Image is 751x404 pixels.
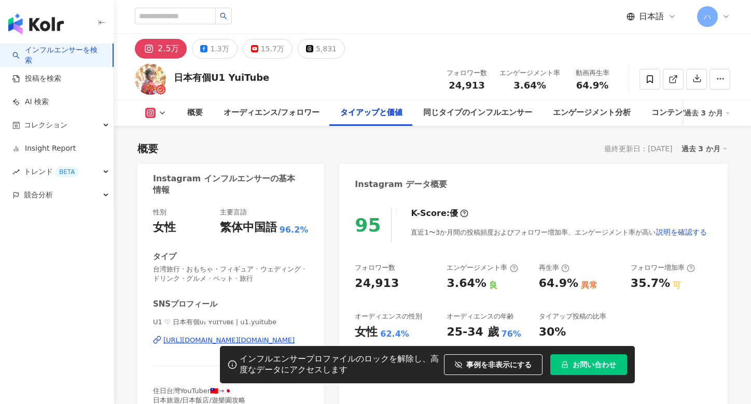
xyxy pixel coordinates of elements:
[631,276,670,292] div: 35.7%
[631,263,695,272] div: フォロワー増加率
[444,354,543,375] button: 事例を非表示にする
[561,361,568,368] span: lock
[553,107,631,119] div: エンゲージメント分析
[489,280,497,291] div: 良
[174,71,269,84] div: 日本有個U1 YuiTube
[355,179,447,190] div: Instagram データ概要
[684,105,731,121] div: 過去 3 か月
[380,328,409,340] div: 62.4%
[573,360,616,369] span: お問い合わせ
[153,173,303,196] div: Instagram インフルエンサーの基本情報
[158,41,179,56] div: 2.5万
[220,208,247,217] div: 主要言語
[450,208,458,219] div: 優
[135,64,166,95] img: KOL Avatar
[220,220,277,236] div: 繁体中国語
[240,354,439,376] div: インフルエンサープロファイルのロックを解除し、高度なデータにアクセスします
[153,318,308,327] span: U1 ♡ 日本有個ᴜ₁ ʏᴜɪᴛᴜʙᴇ | u1.yuitube
[682,142,728,155] div: 過去 3 か月
[656,228,707,236] span: 説明を確認する
[153,299,217,310] div: SNSプロフィール
[639,11,664,22] span: 日本語
[539,276,578,292] div: 64.9%
[513,80,546,91] span: 3.64%
[656,222,707,242] button: 説明を確認する
[355,263,395,272] div: フォロワー数
[355,214,381,236] div: 95
[137,141,158,156] div: 概要
[539,324,566,340] div: 30%
[502,328,521,340] div: 76%
[8,13,64,34] img: logo
[224,107,319,119] div: オーディエンス/フォロワー
[411,208,468,219] div: K-Score :
[704,11,711,22] span: ハ
[651,107,721,119] div: コンテンツ内容分析
[573,68,612,78] div: 動画再生率
[447,312,514,321] div: オーディエンスの年齢
[340,107,402,119] div: タイアップと価値
[210,41,229,56] div: 1.3万
[187,107,203,119] div: 概要
[539,263,569,272] div: 再生率
[581,280,597,291] div: 異常
[153,208,166,217] div: 性別
[466,360,532,369] span: 事例を非表示にする
[449,80,484,91] span: 24,913
[220,12,227,20] span: search
[261,41,284,56] div: 15.7万
[243,39,293,59] button: 15.7万
[280,224,309,236] span: 96.2%
[153,265,308,283] span: 台湾旅行 · おもちゃ・フィギュア · ウェディング · ドリンク · グルメ · ペット · 旅行
[355,276,399,292] div: 24,913
[499,68,560,78] div: エンゲージメント率
[316,41,337,56] div: 5,831
[355,312,422,321] div: オーディエンスの性別
[163,336,295,345] div: [URL][DOMAIN_NAME][DOMAIN_NAME]
[24,113,67,137] span: コレクション
[55,167,79,177] div: BETA
[447,324,498,340] div: 25-34 歲
[447,68,487,78] div: フォロワー数
[550,354,627,375] button: お問い合わせ
[153,251,176,262] div: タイプ
[604,145,672,153] div: 最終更新日：[DATE]
[12,143,76,154] a: Insight Report
[298,39,345,59] button: 5,831
[24,183,53,207] span: 競合分析
[12,168,20,176] span: rise
[153,220,176,236] div: 女性
[192,39,237,59] button: 1.3万
[24,160,79,183] span: トレンド
[447,276,486,292] div: 3.64%
[355,324,378,340] div: 女性
[135,39,187,59] button: 2.5万
[12,74,61,84] a: 投稿を検索
[12,97,49,107] a: AI 検索
[153,336,308,345] a: [URL][DOMAIN_NAME][DOMAIN_NAME]
[673,280,681,291] div: 可
[447,263,518,272] div: エンゲージメント率
[12,45,104,65] a: searchインフルエンサーを検索
[423,107,532,119] div: 同じタイプのインフルエンサー
[539,312,606,321] div: タイアップ投稿の比率
[411,222,707,242] div: 直近1〜3か月間の投稿頻度およびフォロワー増加率、エンゲージメント率が高い
[576,80,608,91] span: 64.9%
